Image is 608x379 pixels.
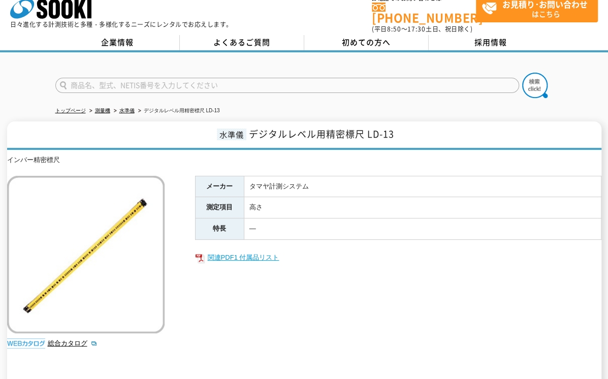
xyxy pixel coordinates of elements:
[7,176,165,333] img: デジタルレベル用精密標尺 LD-13
[387,24,401,34] span: 8:50
[195,176,244,197] th: メーカー
[304,35,429,50] a: 初めての方へ
[249,127,394,141] span: デジタルレベル用精密標尺 LD-13
[136,106,220,116] li: デジタルレベル用精密標尺 LD-13
[429,35,553,50] a: 採用情報
[95,108,110,113] a: 測量機
[180,35,304,50] a: よくあるご質問
[48,339,98,347] a: 総合カタログ
[372,3,476,23] a: [PHONE_NUMBER]
[55,78,519,93] input: 商品名、型式、NETIS番号を入力してください
[195,251,601,264] a: 関連PDF1 付属品リスト
[372,24,472,34] span: (平日 ～ 土日、祝日除く)
[407,24,426,34] span: 17:30
[55,35,180,50] a: 企業情報
[342,37,391,48] span: 初めての方へ
[195,197,244,218] th: 測定項目
[119,108,135,113] a: 水準儀
[10,21,233,27] p: 日々進化する計測技術と多種・多様化するニーズにレンタルでお応えします。
[217,129,246,140] span: 水準儀
[244,218,601,240] td: ―
[7,155,601,166] div: インバー精密標尺
[522,73,548,98] img: btn_search.png
[7,338,45,349] img: webカタログ
[55,108,86,113] a: トップページ
[195,218,244,240] th: 特長
[244,176,601,197] td: タマヤ計測システム
[244,197,601,218] td: 高さ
